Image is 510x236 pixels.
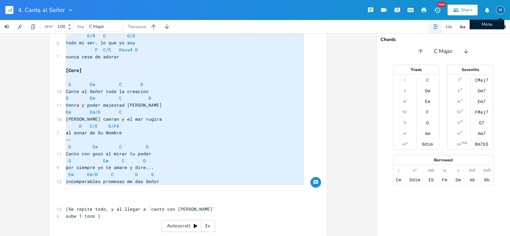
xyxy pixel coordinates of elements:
[87,171,98,177] span: Em/D
[66,178,159,184] span: incomparables promesas me das Señor
[460,87,462,92] sup: 7
[422,141,433,147] div: Bdim
[426,109,429,115] div: F
[394,68,439,72] div: Triads
[77,25,84,29] div: Key
[443,168,446,173] div: iv
[66,88,149,94] span: Cante al Señor toda la creacion
[111,171,114,177] span: C
[66,116,162,122] span: [PERSON_NAME] caeran y el mar rugira
[461,140,467,146] sup: 7b5
[79,123,82,129] span: D
[425,99,430,104] div: Em
[380,37,506,42] div: Chords
[89,24,104,30] span: C Major
[90,95,95,101] span: Em
[484,168,491,173] div: bVII
[461,98,463,103] sup: 7
[108,123,119,129] span: D/F#
[461,119,463,124] sup: 7
[442,177,447,182] div: Fm
[475,109,488,115] div: FMaj7
[478,99,486,104] div: Em7
[119,81,122,87] span: C
[66,137,71,143] span: --
[403,131,406,136] div: vi
[403,109,407,115] div: IV
[66,130,122,136] span: al sonar de Su Nombre
[429,168,434,173] div: bIII
[135,171,138,177] span: D
[87,33,95,39] span: G/B
[410,177,420,182] div: Ddim
[461,7,472,13] div: Share
[146,144,149,150] span: D
[398,168,399,173] div: i
[90,123,98,129] span: C/E
[143,158,146,164] span: D
[457,131,460,136] div: vi
[458,88,460,93] div: ii
[66,213,100,219] span: sube 1 tono )
[402,141,408,147] div: vii°
[456,177,461,182] div: Gm
[434,48,453,55] span: C Major
[393,158,493,162] div: Borrowed
[103,33,106,39] span: C
[161,220,215,232] div: Autoscroll
[396,177,401,182] div: Cm
[404,88,406,93] div: ii
[119,95,122,101] span: C
[103,47,111,53] span: C/E
[122,158,124,164] span: C
[458,77,459,83] div: I
[425,131,430,136] div: Am
[425,88,430,93] div: Dm
[403,99,406,104] div: iii
[475,77,488,83] div: CMaj7
[457,168,459,173] div: v
[478,131,486,136] div: Am7
[201,220,213,232] div: 3x
[66,67,82,73] span: [Coro]
[470,177,475,182] div: Ab
[119,47,133,53] span: Dsus4
[90,109,100,115] span: Em/D
[66,109,71,115] span: Em
[149,95,151,101] span: D
[431,4,444,16] button: New
[496,6,505,14] div: Ministerio de Adoracion Aguadilla
[119,144,122,150] span: C
[18,7,65,13] span: 4. Canta al Señor
[66,54,119,60] span: nunca cese de adorar
[426,77,429,83] div: C
[404,120,406,125] div: V
[469,168,475,173] div: bVI
[413,168,417,173] div: ii°
[457,109,461,115] div: IV
[429,177,434,182] div: Eb
[478,88,486,93] div: Dm7
[90,81,95,87] span: Em
[475,141,488,147] div: Bm7b5
[66,164,154,170] span: por siempre yo te amare y dire...
[66,40,135,46] span: todo mi ser, lo que yo soy
[404,77,405,83] div: I
[127,33,135,39] span: G/D
[66,151,151,157] span: Canto con gozo al mirar tu poder
[103,158,108,164] span: Em
[457,141,461,147] div: vii
[484,177,490,182] div: Bb
[45,25,52,29] div: BPM
[66,102,162,108] span: honra y poder majestad [PERSON_NAME]
[66,95,68,101] span: G
[92,144,98,150] span: Em
[68,81,71,87] span: G
[460,76,462,82] sup: 7
[458,120,460,125] div: V
[448,68,493,72] div: Sevenths
[151,171,154,177] span: G
[135,47,138,53] span: D
[128,25,146,29] div: Transpose
[68,171,74,177] span: Em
